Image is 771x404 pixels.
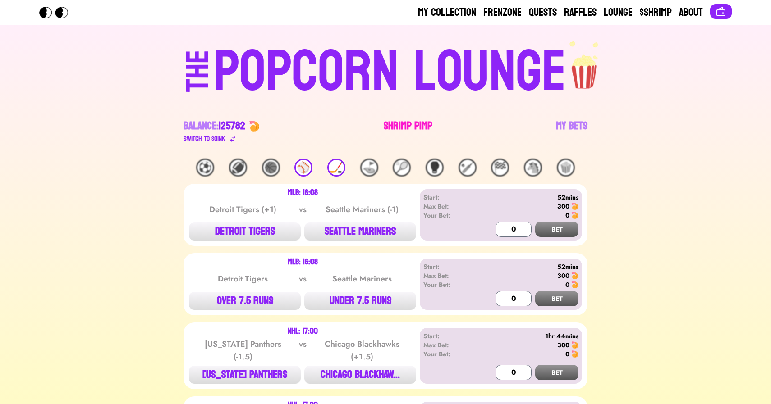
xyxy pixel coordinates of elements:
[196,159,214,177] div: ⚽️
[418,5,476,20] a: My Collection
[317,203,408,216] div: Seattle Mariners (-1)
[294,159,312,177] div: ⚾️
[262,159,280,177] div: 🏀
[566,40,603,90] img: popcorn
[184,119,245,133] div: Balance:
[475,331,578,340] div: 1hr 44mins
[571,203,578,210] img: 🍤
[557,159,575,177] div: 🍿
[557,202,569,211] div: 300
[423,280,475,289] div: Your Bet:
[565,280,569,289] div: 0
[535,291,578,306] button: BET
[213,43,566,101] div: POPCORN LOUNGE
[189,222,301,241] button: DETROIT TIGERS
[423,262,475,271] div: Start:
[423,211,475,220] div: Your Bet:
[297,203,308,216] div: vs
[197,338,289,363] div: [US_STATE] Panthers (-1.5)
[297,338,308,363] div: vs
[423,271,475,280] div: Max Bet:
[189,366,301,384] button: [US_STATE] PANTHERS
[571,212,578,219] img: 🍤
[189,292,301,310] button: OVER 7.5 RUNS
[571,272,578,279] img: 🍤
[679,5,703,20] a: About
[229,159,247,177] div: 🏈
[304,222,416,241] button: SEATTLE MARINERS
[423,340,475,350] div: Max Bet:
[556,119,587,144] a: My Bets
[483,5,522,20] a: Frenzone
[360,159,378,177] div: ⛳️
[184,133,225,144] div: Switch to $ OINK
[491,159,509,177] div: 🏁
[640,5,672,20] a: $Shrimp
[288,189,318,196] div: MLB: 16:08
[524,159,542,177] div: 🐴
[288,328,318,335] div: NHL: 17:00
[197,272,289,285] div: Detroit Tigers
[384,119,432,144] a: Shrimp Pimp
[557,271,569,280] div: 300
[423,193,475,202] div: Start:
[182,50,214,110] div: THE
[297,272,308,285] div: vs
[535,222,578,237] button: BET
[571,341,578,349] img: 🍤
[571,350,578,358] img: 🍤
[327,159,345,177] div: 🏒
[529,5,557,20] a: Quests
[197,203,289,216] div: Detroit Tigers (+1)
[288,259,318,266] div: MLB: 16:08
[304,292,416,310] button: UNDER 7.5 RUNS
[393,159,411,177] div: 🎾
[423,350,475,359] div: Your Bet:
[423,202,475,211] div: Max Bet:
[317,338,408,363] div: Chicago Blackhawks (+1.5)
[423,331,475,340] div: Start:
[604,5,633,20] a: Lounge
[426,159,444,177] div: 🥊
[565,211,569,220] div: 0
[317,272,408,285] div: Seattle Mariners
[304,366,416,384] button: CHICAGO BLACKHAW...
[249,121,260,132] img: 🍤
[716,6,726,17] img: Connect wallet
[535,365,578,380] button: BET
[219,116,245,136] span: 125782
[557,340,569,350] div: 300
[475,193,578,202] div: 52mins
[475,262,578,271] div: 52mins
[39,7,75,18] img: Popcorn
[565,350,569,359] div: 0
[564,5,597,20] a: Raffles
[571,281,578,288] img: 🍤
[459,159,477,177] div: 🏏
[108,40,663,101] a: THEPOPCORN LOUNGEpopcorn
